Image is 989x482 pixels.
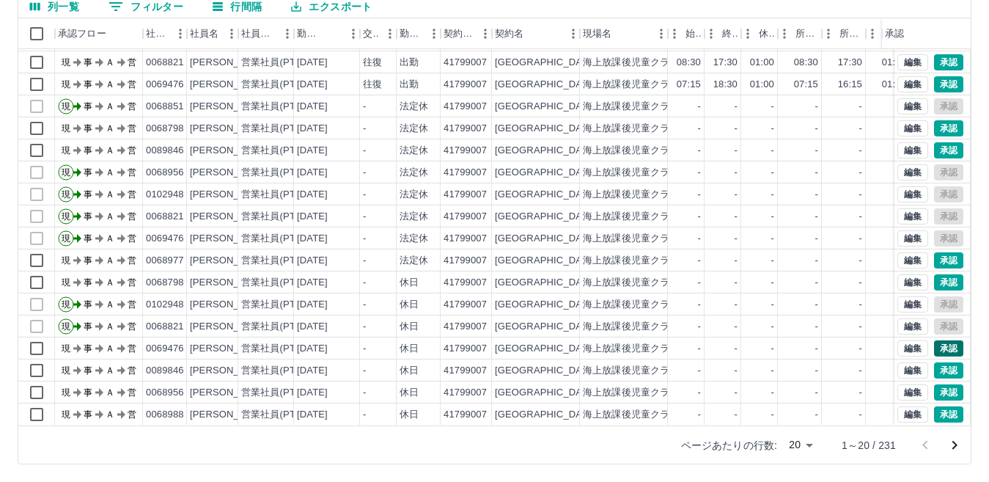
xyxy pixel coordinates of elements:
[495,166,596,180] div: [GEOGRAPHIC_DATA]
[838,78,862,92] div: 16:15
[400,298,419,312] div: 休日
[444,144,487,158] div: 41799007
[698,166,701,180] div: -
[698,210,701,224] div: -
[400,210,428,224] div: 法定休
[771,210,774,224] div: -
[735,210,738,224] div: -
[940,431,969,460] button: 次のページへ
[241,210,318,224] div: 営業社員(PT契約)
[897,54,928,70] button: 編集
[84,189,92,200] text: 事
[698,232,701,246] div: -
[62,233,70,244] text: 現
[735,232,738,246] div: -
[583,18,611,49] div: 現場名
[128,299,136,310] text: 営
[444,18,474,49] div: 契約コード
[444,188,487,202] div: 41799007
[128,189,136,200] text: 営
[106,233,114,244] text: Ａ
[146,254,184,268] div: 0068977
[190,210,270,224] div: [PERSON_NAME]
[859,254,862,268] div: -
[241,122,318,136] div: 営業社員(PT契約)
[106,211,114,222] text: Ａ
[297,56,328,70] div: [DATE]
[241,144,318,158] div: 営業社員(PT契約)
[583,166,680,180] div: 海上放課後児童クラブ
[241,320,318,334] div: 営業社員(PT契約)
[363,210,366,224] div: -
[423,23,445,45] button: メニュー
[190,122,270,136] div: [PERSON_NAME]
[146,210,184,224] div: 0068821
[583,78,680,92] div: 海上放課後児童クラブ
[363,122,366,136] div: -
[297,100,328,114] div: [DATE]
[859,276,862,290] div: -
[400,188,428,202] div: 法定休
[495,78,596,92] div: [GEOGRAPHIC_DATA]
[794,56,818,70] div: 08:30
[84,101,92,112] text: 事
[759,18,775,49] div: 休憩
[190,100,270,114] div: [PERSON_NAME]
[146,144,184,158] div: 0089846
[583,188,680,202] div: 海上放課後児童クラブ
[741,18,778,49] div: 休憩
[363,188,366,202] div: -
[276,23,298,45] button: メニュー
[934,142,963,158] button: 承認
[934,384,963,401] button: 承認
[84,233,92,244] text: 事
[698,144,701,158] div: -
[58,18,106,49] div: 承認フロー
[128,167,136,178] text: 営
[815,188,818,202] div: -
[62,101,70,112] text: 現
[444,276,487,290] div: 41799007
[583,298,680,312] div: 海上放課後児童クラブ
[815,298,818,312] div: -
[363,298,366,312] div: -
[815,144,818,158] div: -
[495,122,596,136] div: [GEOGRAPHIC_DATA]
[84,277,92,288] text: 事
[885,18,904,49] div: 承認
[783,434,818,456] div: 20
[698,100,701,114] div: -
[934,76,963,92] button: 承認
[677,78,701,92] div: 07:15
[815,166,818,180] div: -
[322,23,342,44] button: ソート
[146,188,184,202] div: 0102948
[190,232,270,246] div: [PERSON_NAME]
[750,56,774,70] div: 01:00
[146,232,184,246] div: 0069476
[495,254,596,268] div: [GEOGRAPHIC_DATA]
[297,18,322,49] div: 勤務日
[62,123,70,134] text: 現
[241,254,318,268] div: 営業社員(PT契約)
[668,18,705,49] div: 始業
[363,276,366,290] div: -
[897,186,928,202] button: 編集
[241,56,318,70] div: 営業社員(PT契約)
[241,166,318,180] div: 営業社員(PT契約)
[735,100,738,114] div: -
[735,188,738,202] div: -
[495,144,596,158] div: [GEOGRAPHIC_DATA]
[128,123,136,134] text: 営
[146,298,184,312] div: 0102948
[379,23,401,45] button: メニュー
[934,274,963,291] button: 承認
[84,145,92,156] text: 事
[778,18,822,49] div: 所定開始
[934,362,963,379] button: 承認
[859,166,862,180] div: -
[859,100,862,114] div: -
[897,274,928,291] button: 編集
[444,56,487,70] div: 41799007
[583,254,680,268] div: 海上放課後児童クラブ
